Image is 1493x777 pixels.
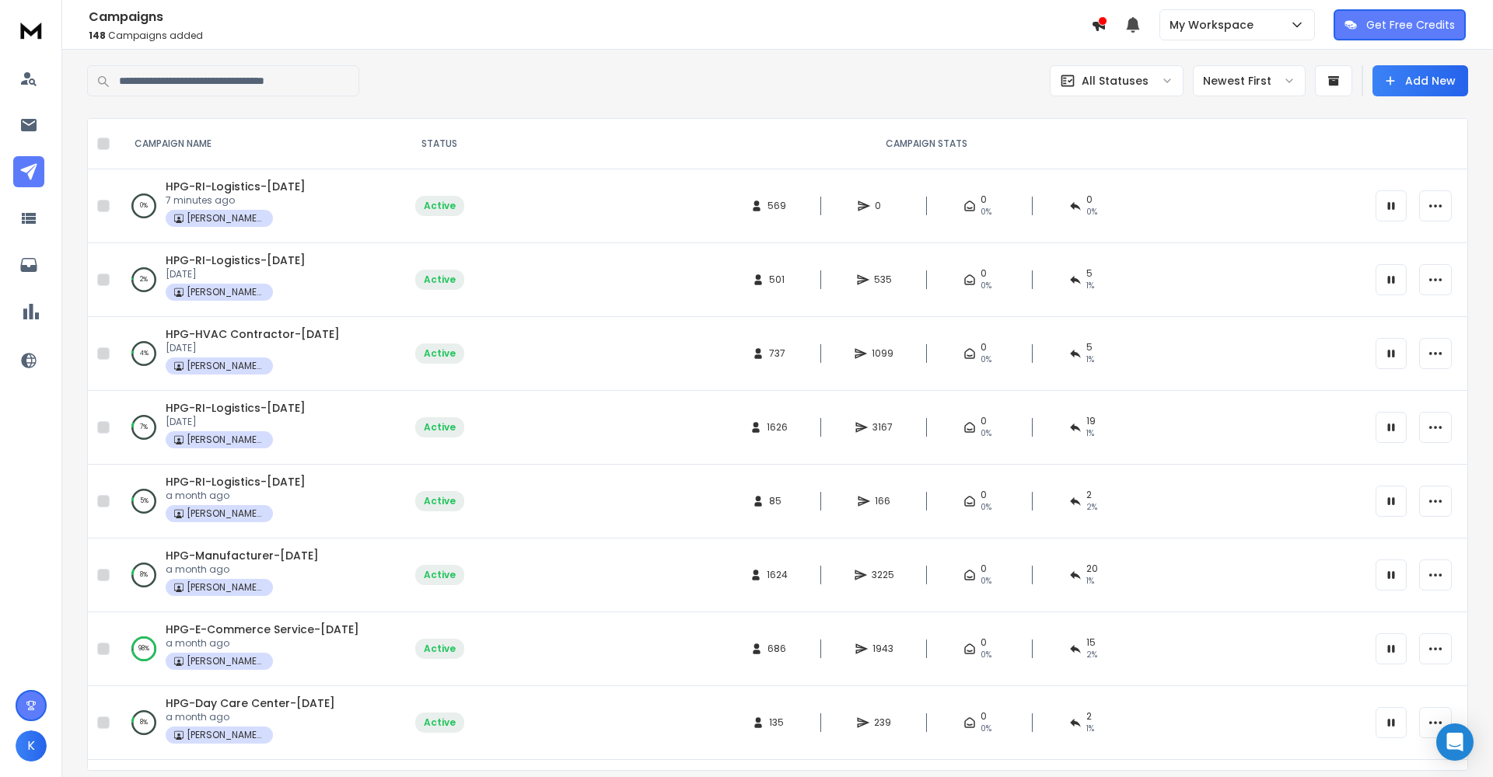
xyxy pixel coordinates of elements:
p: [PERSON_NAME] Property Group [187,655,264,667]
td: 4%HPG-HVAC Contractor-[DATE][DATE][PERSON_NAME] Property Group [116,317,393,391]
span: 148 [89,29,106,42]
p: 4 % [140,346,149,361]
p: 7 minutes ago [166,194,306,207]
a: HPG-RI-Logistics-[DATE] [166,253,306,268]
p: 8 % [140,715,148,730]
span: 135 [769,716,785,729]
p: 0 % [140,198,148,214]
span: 5 [1086,267,1093,280]
span: 0% [981,206,991,218]
span: 20 [1086,563,1098,575]
p: My Workspace [1170,17,1260,33]
p: 7 % [140,420,148,435]
span: 0% [981,427,991,440]
span: 0% [981,280,991,292]
th: CAMPAIGN NAME [116,119,393,169]
p: 98 % [138,641,149,657]
td: 8%HPG-Day Care Center-[DATE]a month ago[PERSON_NAME] Property Group [116,686,393,760]
span: 239 [874,716,891,729]
span: 1099 [872,347,893,360]
span: 1 % [1086,723,1094,735]
p: a month ago [166,637,359,650]
td: 0%HPG-RI-Logistics-[DATE]7 minutes ago[PERSON_NAME] Property Group [116,169,393,243]
span: 85 [769,495,785,507]
p: [PERSON_NAME] Property Group [187,286,264,298]
p: [DATE] [166,416,306,428]
span: 166 [875,495,890,507]
div: Active [424,716,456,729]
p: 5 % [140,493,149,509]
p: 8 % [140,567,148,583]
div: Active [424,347,456,360]
span: 2 % [1086,501,1097,514]
span: 1 % [1086,575,1094,587]
p: a month ago [166,563,319,576]
span: 5 [1086,341,1093,354]
p: Campaigns added [89,30,1091,42]
p: [DATE] [166,268,306,280]
a: HPG-Day Care Center-[DATE] [166,695,335,711]
td: 5%HPG-RI-Logistics-[DATE]a month ago[PERSON_NAME] Property Group [116,465,393,538]
span: 0 [981,563,987,575]
span: 1624 [767,569,788,581]
div: Active [424,569,456,581]
span: 1626 [767,421,788,434]
td: 98%HPG-E-Commerce Service-[DATE]a month ago[PERSON_NAME] Property Group [116,612,393,686]
button: Add New [1372,65,1468,96]
span: 0 [981,415,987,427]
span: HPG-RI-Logistics-[DATE] [166,400,306,416]
span: 0% [981,649,991,661]
span: 1 % [1086,280,1094,292]
span: 0% [981,575,991,587]
span: 0 [981,636,987,649]
p: 2 % [140,272,148,287]
button: Get Free Credits [1334,9,1466,40]
p: a month ago [166,711,335,723]
p: Get Free Credits [1366,17,1455,33]
span: 19 [1086,415,1096,427]
a: HPG-HVAC Contractor-[DATE] [166,326,340,342]
th: STATUS [393,119,486,169]
span: 1943 [872,643,893,655]
span: HPG-RI-Logistics-[DATE] [166,474,306,490]
button: K [16,730,47,761]
span: 2 [1086,710,1092,723]
span: 0% [981,723,991,735]
button: Newest First [1193,65,1306,96]
a: HPG-Manufacturer-[DATE] [166,548,319,563]
span: 1 % [1086,354,1094,366]
div: Active [424,274,456,286]
span: 0% [981,501,991,514]
span: 686 [767,643,786,655]
td: 7%HPG-RI-Logistics-[DATE][DATE][PERSON_NAME] Property Group [116,391,393,465]
span: 2 [1086,489,1092,501]
span: 0 [1086,193,1093,206]
p: a month ago [166,490,306,502]
span: 737 [769,347,785,360]
p: [PERSON_NAME] Property Group [187,507,264,520]
p: All Statuses [1082,73,1149,89]
p: [PERSON_NAME] Property Group [187,360,264,372]
a: HPG-E-Commerce Service-[DATE] [166,622,359,637]
span: 0 [981,193,987,206]
a: HPG-RI-Logistics-[DATE] [166,179,306,194]
p: [PERSON_NAME] Property Group [187,212,264,225]
div: Active [424,643,456,655]
span: 0 [875,200,890,212]
th: CAMPAIGN STATS [486,119,1366,169]
span: 3225 [872,569,894,581]
span: 0% [981,354,991,366]
div: Open Intercom Messenger [1436,723,1474,761]
span: 0% [1086,206,1097,218]
p: [PERSON_NAME] Property Group [187,729,264,741]
div: Active [424,421,456,434]
p: [DATE] [166,342,340,354]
